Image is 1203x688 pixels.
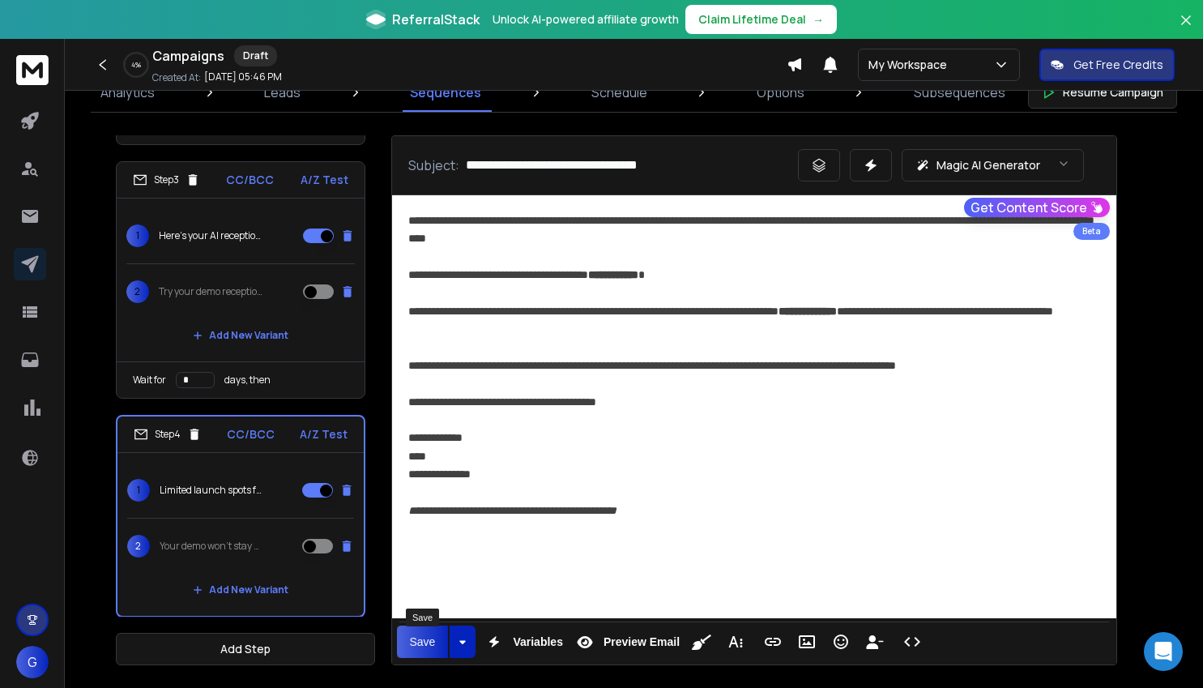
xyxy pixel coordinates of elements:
button: Resume Campaign [1028,76,1177,109]
div: Step 4 [134,427,202,442]
span: 2 [127,535,150,558]
div: Draft [234,45,277,66]
p: [DATE] 05:46 PM [204,71,282,83]
li: Step4CC/BCCA/Z Test1Limited launch spots for the AI receptionist2Your demo won’t stay online fore... [116,415,365,617]
p: Limited launch spots for the AI receptionist [160,484,263,497]
button: Clean HTML [686,626,717,658]
p: 4 % [131,60,141,70]
span: ReferralStack [392,10,480,29]
button: Code View [897,626,928,658]
button: More Text [720,626,751,658]
span: → [813,11,824,28]
button: Add New Variant [180,319,301,352]
p: Analytics [100,83,155,102]
p: days, then [224,374,271,387]
li: Step3CC/BCCA/Z Test1Here’s your AI receptionist demo2Try your demo receptionist [DATE]Add New Var... [116,161,365,399]
button: Get Content Score [964,198,1110,217]
button: Insert Unsubscribe Link [860,626,890,658]
p: Schedule [591,83,647,102]
span: 1 [126,224,149,247]
div: Beta [1073,223,1110,240]
button: Emoticons [825,626,856,658]
button: Magic AI Generator [902,149,1084,182]
div: Step 3 [133,173,200,187]
a: Sequences [400,73,491,112]
a: Analytics [91,73,164,112]
span: 2 [126,280,149,303]
button: Variables [479,626,566,658]
button: Claim Lifetime Deal→ [685,5,837,34]
p: Wait for [133,374,166,387]
p: A/Z Test [301,172,348,188]
p: Subject: [408,156,459,175]
button: Close banner [1175,10,1197,49]
div: Open Intercom Messenger [1144,632,1183,671]
a: Options [747,73,814,112]
a: Schedule [582,73,657,112]
p: Unlock AI-powered affiliate growth [493,11,679,28]
p: CC/BCC [226,172,274,188]
p: CC/BCC [227,426,275,442]
h1: Campaigns [152,46,224,66]
p: Here’s your AI receptionist demo [159,229,262,242]
p: A/Z Test [300,426,348,442]
a: Leads [254,73,310,112]
button: Add Step [116,633,375,665]
p: Magic AI Generator [936,157,1040,173]
span: Variables [510,635,566,649]
button: G [16,646,49,678]
p: Leads [264,83,301,102]
p: Get Free Credits [1073,57,1163,73]
p: Created At: [152,71,201,84]
button: Insert Image (⌘P) [791,626,822,658]
p: Options [757,83,804,102]
p: Sequences [410,83,481,102]
div: Save [406,609,439,626]
button: Insert Link (⌘K) [757,626,788,658]
a: Subsequences [904,73,1015,112]
button: Get Free Credits [1039,49,1175,81]
button: Preview Email [570,626,683,658]
span: 1 [127,479,150,502]
button: Save [397,626,449,658]
p: Your demo won’t stay online forever [160,540,263,553]
p: Subsequences [914,83,1005,102]
button: Add New Variant [180,574,301,606]
span: Preview Email [600,635,683,649]
p: Try your demo receptionist [DATE] [159,285,262,298]
p: My Workspace [868,57,953,73]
